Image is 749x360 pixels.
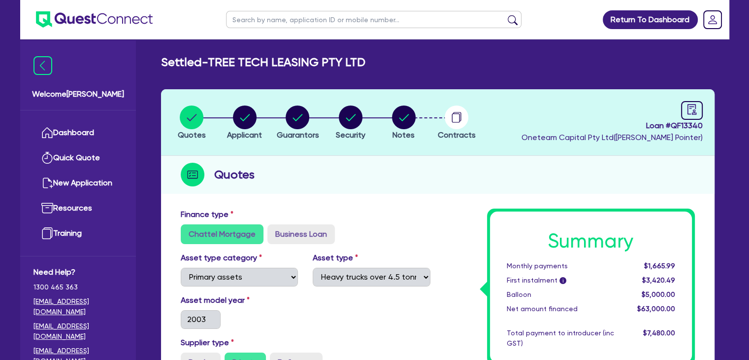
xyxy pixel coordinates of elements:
[643,329,675,337] span: $7,480.00
[336,130,365,140] span: Security
[686,104,697,115] span: audit
[181,163,204,186] img: step-icon
[681,101,703,120] a: audit
[391,105,416,142] button: Notes
[637,305,675,313] span: $63,000.00
[642,276,675,284] span: $3,420.49
[36,11,153,28] img: quest-connect-logo-blue
[603,10,698,29] a: Return To Dashboard
[335,105,366,142] button: Security
[227,130,262,140] span: Applicant
[276,130,319,140] span: Guarantors
[181,252,262,264] label: Asset type category
[499,261,621,271] div: Monthly payments
[276,105,319,142] button: Guarantors
[507,229,675,253] h1: Summary
[214,166,255,183] h2: Quotes
[41,227,53,239] img: training
[33,296,123,317] a: [EMAIL_ADDRESS][DOMAIN_NAME]
[226,11,521,28] input: Search by name, application ID or mobile number...
[41,202,53,214] img: resources
[437,105,476,142] button: Contracts
[32,88,124,100] span: Welcome [PERSON_NAME]
[33,120,123,145] a: Dashboard
[392,130,415,140] span: Notes
[33,321,123,342] a: [EMAIL_ADDRESS][DOMAIN_NAME]
[499,304,621,314] div: Net amount financed
[33,282,123,292] span: 1300 465 363
[181,209,233,220] label: Finance type
[41,152,53,164] img: quick-quote
[499,328,621,349] div: Total payment to introducer (inc GST)
[33,221,123,246] a: Training
[700,7,725,33] a: Dropdown toggle
[33,56,52,75] img: icon-menu-close
[499,275,621,286] div: First instalment
[33,171,123,196] a: New Application
[499,289,621,300] div: Balloon
[521,120,703,132] span: Loan # QF13340
[559,277,566,284] span: i
[33,145,123,171] a: Quick Quote
[181,224,263,244] label: Chattel Mortgage
[181,337,234,349] label: Supplier type
[227,105,262,142] button: Applicant
[438,130,476,140] span: Contracts
[521,133,703,142] span: Oneteam Capital Pty Ltd ( [PERSON_NAME] Pointer )
[33,196,123,221] a: Resources
[267,224,335,244] label: Business Loan
[178,130,206,140] span: Quotes
[33,266,123,278] span: Need Help?
[644,262,675,270] span: $1,665.99
[641,290,675,298] span: $5,000.00
[177,105,206,142] button: Quotes
[173,294,306,306] label: Asset model year
[41,177,53,189] img: new-application
[161,55,365,70] h2: Settled - TREE TECH LEASING PTY LTD
[313,252,358,264] label: Asset type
